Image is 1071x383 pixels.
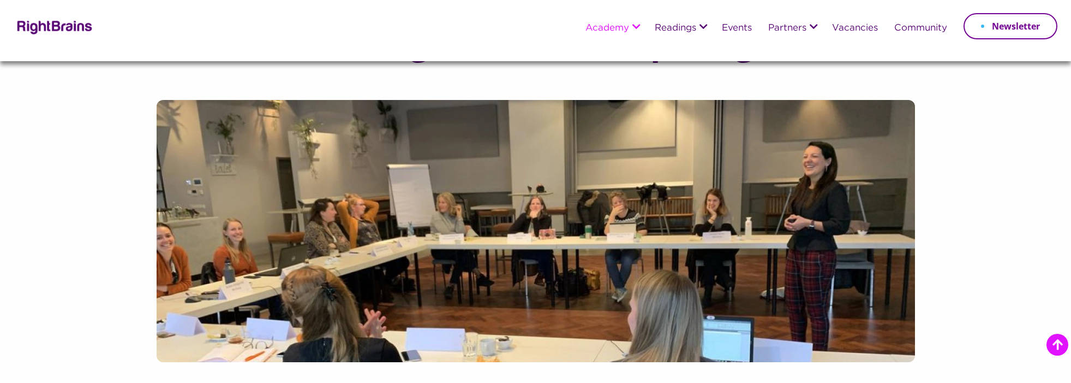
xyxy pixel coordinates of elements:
[14,19,93,34] img: Rightbrains
[585,23,629,33] a: Academy
[894,23,947,33] a: Community
[832,23,878,33] a: Vacancies
[655,23,696,33] a: Readings
[768,23,806,33] a: Partners
[964,13,1057,39] a: Newsletter
[722,23,752,33] a: Events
